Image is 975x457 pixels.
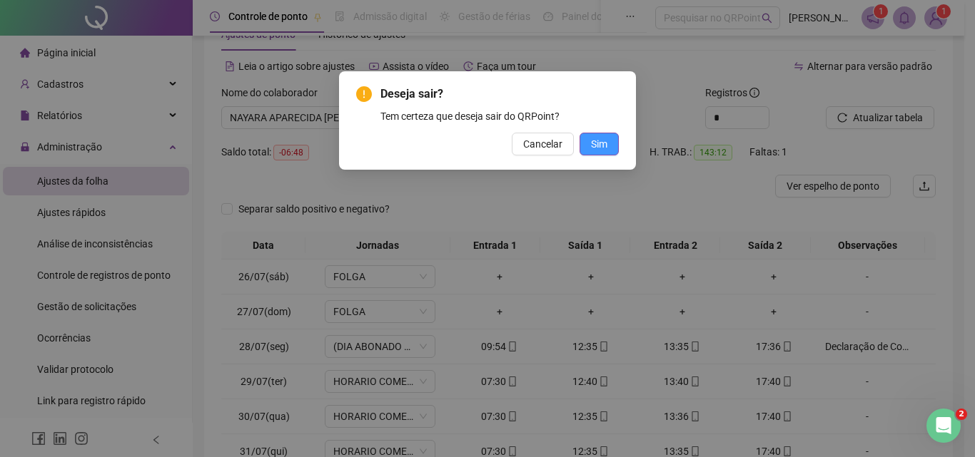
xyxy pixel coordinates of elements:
iframe: Intercom live chat [926,409,961,443]
span: exclamation-circle [356,86,372,102]
span: Sim [591,136,607,152]
button: Sim [580,133,619,155]
span: Cancelar [523,136,562,152]
button: Cancelar [512,133,574,155]
span: 2 [956,409,967,420]
span: Deseja sair? [380,86,619,103]
div: Tem certeza que deseja sair do QRPoint? [380,108,619,124]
